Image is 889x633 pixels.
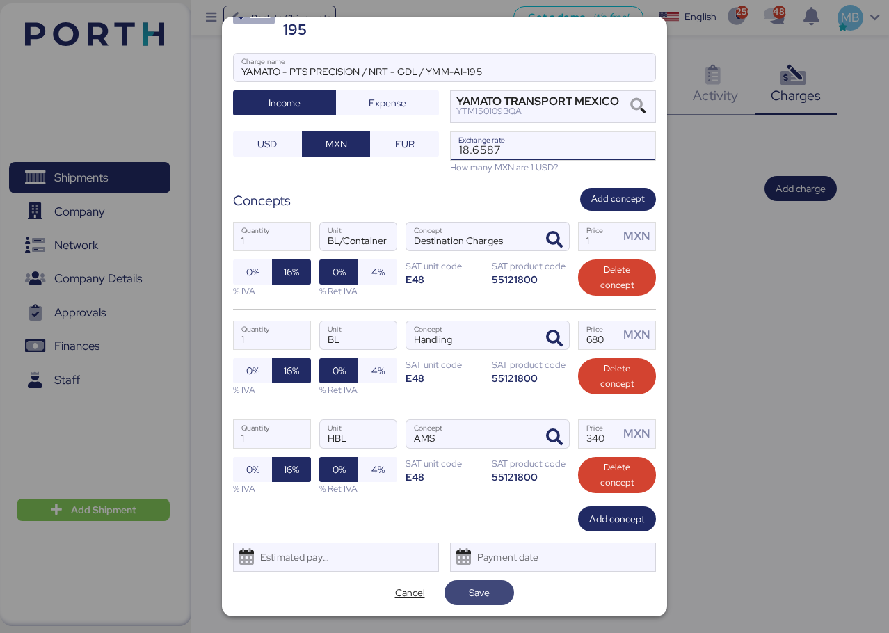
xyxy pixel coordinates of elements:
[579,321,619,349] input: Price
[326,136,347,152] span: MXN
[370,131,439,157] button: EUR
[319,285,397,298] div: % Ret IVA
[234,420,310,448] input: Quantity
[406,273,483,286] div: E48
[234,54,655,81] input: Charge name
[589,511,645,527] span: Add concept
[246,461,259,478] span: 0%
[579,223,619,250] input: Price
[375,580,445,605] button: Cancel
[233,285,311,298] div: % IVA
[336,90,439,115] button: Expense
[272,358,311,383] button: 16%
[469,584,490,601] span: Save
[540,423,569,452] button: ConceptConcept
[578,259,656,296] button: Delete concept
[358,259,397,285] button: 4%
[492,259,570,273] div: SAT product code
[320,223,397,250] input: Unit
[406,470,483,483] div: E48
[540,324,569,353] button: ConceptConcept
[246,362,259,379] span: 0%
[257,136,277,152] span: USD
[406,420,536,448] input: Concept
[320,420,397,448] input: Unit
[319,259,358,285] button: 0%
[589,262,645,293] span: Delete concept
[578,506,656,531] button: Add concept
[371,362,385,379] span: 4%
[406,223,536,250] input: Concept
[492,470,570,483] div: 55121800
[623,227,655,245] div: MXN
[233,358,272,383] button: 0%
[272,259,311,285] button: 16%
[284,264,299,280] span: 16%
[456,97,619,106] div: YAMATO TRANSPORT MEXICO
[589,460,645,490] span: Delete concept
[371,264,385,280] span: 4%
[371,461,385,478] span: 4%
[358,457,397,482] button: 4%
[246,264,259,280] span: 0%
[284,461,299,478] span: 16%
[540,225,569,255] button: ConceptConcept
[333,461,346,478] span: 0%
[233,457,272,482] button: 0%
[319,383,397,396] div: % Ret IVA
[369,95,406,111] span: Expense
[492,457,570,470] div: SAT product code
[623,425,655,442] div: MXN
[591,191,645,207] span: Add concept
[623,326,655,344] div: MXN
[579,420,619,448] input: Price
[492,358,570,371] div: SAT product code
[578,457,656,493] button: Delete concept
[284,362,299,379] span: 16%
[406,371,483,385] div: E48
[269,95,301,111] span: Income
[445,580,514,605] button: Save
[333,264,346,280] span: 0%
[492,273,570,286] div: 55121800
[450,161,656,174] div: How many MXN are 1 USD?
[234,223,310,250] input: Quantity
[395,584,425,601] span: Cancel
[233,259,272,285] button: 0%
[233,131,302,157] button: USD
[456,106,619,116] div: YTM150109BQA
[406,321,536,349] input: Concept
[234,321,310,349] input: Quantity
[233,90,336,115] button: Income
[451,132,655,160] input: Exchange rate
[580,188,656,211] button: Add concept
[395,136,415,152] span: EUR
[319,457,358,482] button: 0%
[319,482,397,495] div: % Ret IVA
[406,358,483,371] div: SAT unit code
[319,358,358,383] button: 0%
[233,383,311,396] div: % IVA
[302,131,371,157] button: MXN
[578,358,656,394] button: Delete concept
[272,457,311,482] button: 16%
[406,457,483,470] div: SAT unit code
[406,259,483,273] div: SAT unit code
[320,321,397,349] input: Unit
[358,358,397,383] button: 4%
[492,371,570,385] div: 55121800
[233,191,291,211] div: Concepts
[233,482,311,495] div: % IVA
[333,362,346,379] span: 0%
[589,361,645,392] span: Delete concept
